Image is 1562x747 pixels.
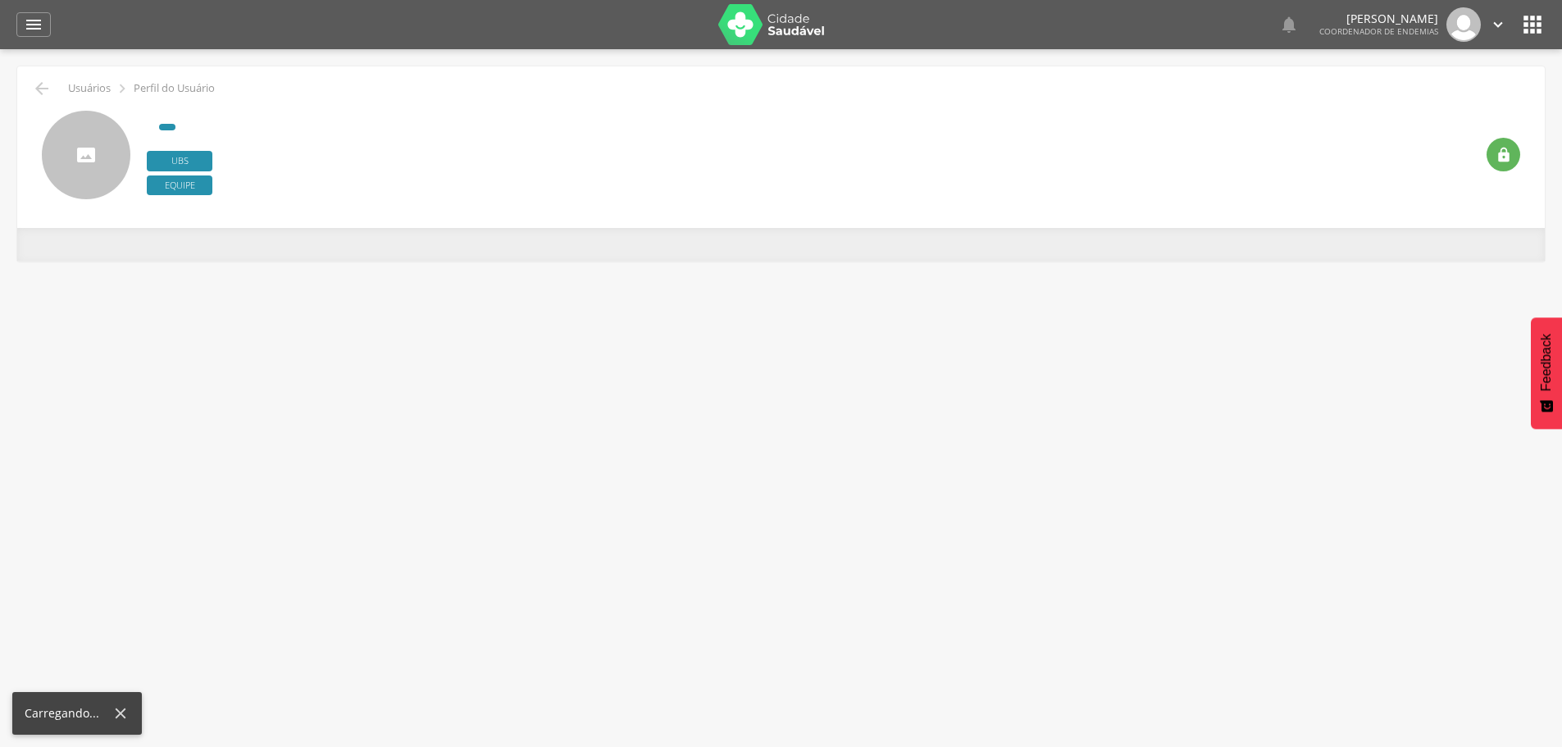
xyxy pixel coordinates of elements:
[147,175,212,196] span: Equipe
[1279,7,1299,42] a: 
[32,79,52,98] i: Voltar
[1489,7,1507,42] a: 
[1531,317,1562,429] button: Feedback - Mostrar pesquisa
[16,12,51,37] a: 
[1519,11,1546,38] i: 
[134,82,215,95] p: Perfil do Usuário
[1539,334,1554,391] span: Feedback
[68,82,111,95] p: Usuários
[1319,13,1438,25] p: [PERSON_NAME]
[147,151,212,171] span: Ubs
[24,15,43,34] i: 
[1487,138,1520,171] div: Resetar senha
[113,80,131,98] i: 
[1496,147,1512,163] i: 
[1319,25,1438,37] span: Coordenador de Endemias
[1489,16,1507,34] i: 
[1279,15,1299,34] i: 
